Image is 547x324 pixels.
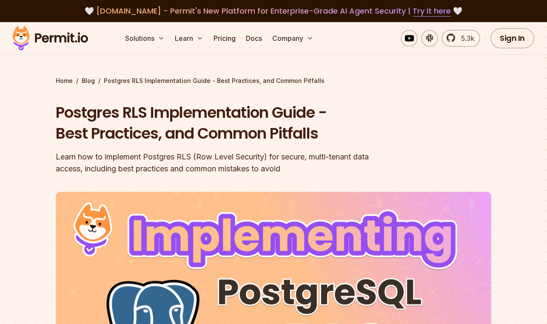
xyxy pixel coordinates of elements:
div: Learn how to implement Postgres RLS (Row Level Security) for secure, multi-tenant data access, in... [56,151,382,175]
a: Blog [82,77,95,85]
a: Pricing [210,30,239,47]
a: Sign In [490,28,534,48]
button: Company [269,30,317,47]
img: Permit logo [9,24,92,53]
a: 5.3k [442,30,480,47]
a: Home [56,77,73,85]
a: Try it here [413,6,451,17]
div: / / [56,77,491,85]
div: 🤍 🤍 [20,5,527,17]
button: Learn [171,30,207,47]
button: Solutions [122,30,168,47]
span: [DOMAIN_NAME] - Permit's New Platform for Enterprise-Grade AI Agent Security | [96,6,451,16]
a: Docs [242,30,265,47]
span: 5.3k [456,33,474,43]
h1: Postgres RLS Implementation Guide - Best Practices, and Common Pitfalls [56,102,382,144]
